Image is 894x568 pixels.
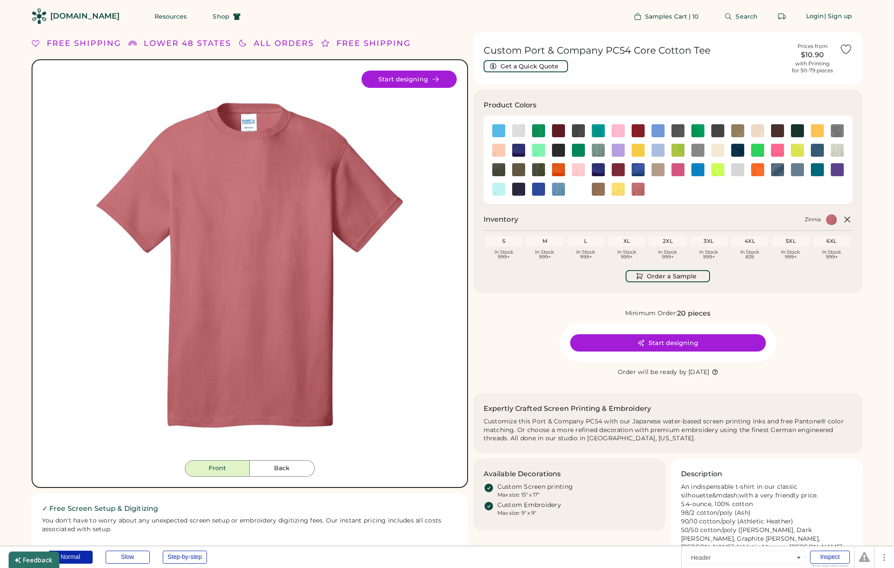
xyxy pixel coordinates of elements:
[512,163,525,176] div: Olive Drab Green
[751,144,764,157] img: Neon Green Swatch Image
[677,308,710,319] div: 20 pieces
[532,144,545,157] div: Jadeite
[831,163,844,176] div: Team Purple
[612,124,625,137] div: Candy Pink
[572,163,585,176] div: Pale Blush
[592,124,605,137] div: Bright Aqua
[592,144,605,157] div: Laurel Green
[691,163,704,176] div: Sapphire
[163,551,207,564] div: Step-by-step
[612,144,625,157] img: Lavender Swatch Image
[42,516,458,534] div: You don't have to worry about any unexpected screen setup or embroidery digitizing fees. Our inst...
[592,163,605,176] div: Purple
[484,469,561,479] h3: Available Decorations
[751,124,764,137] img: Creme Swatch Image
[497,510,536,516] div: Max size: 9" x 9"
[592,124,605,137] img: Bright Aqua Swatch Image
[733,238,767,245] div: 4XL
[632,163,645,176] img: Royal Swatch Image
[55,71,445,460] img: PC54 - Zinnia Front Image
[336,38,411,49] div: FREE SHIPPING
[592,183,605,196] div: Woodland Brown
[771,144,784,157] img: Neon Pink Swatch Image
[572,124,585,137] img: Black Heather Swatch Image
[185,460,250,477] button: Front
[625,309,678,318] div: Minimum Order:
[671,144,684,157] div: Lime
[492,144,505,157] img: Heathered Dusty Peach Swatch Image
[731,163,744,176] img: Silver Swatch Image
[691,124,704,137] div: Clover Green
[612,183,625,196] div: Yellow
[711,124,724,137] img: Coal Grey Swatch Image
[254,38,314,49] div: ALL ORDERS
[532,144,545,157] img: Jadeite Swatch Image
[791,50,834,60] div: $10.90
[202,8,251,25] button: Shop
[487,238,521,245] div: S
[771,163,784,176] div: Steel Blue
[651,238,685,245] div: 2XL
[552,144,565,157] div: Jet Black
[771,144,784,157] div: Neon Pink
[552,124,565,137] img: Athletic Maroon Swatch Image
[50,11,119,22] div: [DOMAIN_NAME]
[671,163,684,176] img: Sangria Swatch Image
[632,163,645,176] div: Royal
[811,144,824,157] img: Neptune Blue Swatch Image
[691,144,704,157] img: Medium Grey Swatch Image
[831,124,844,137] img: Graphite Heather Swatch Image
[791,144,804,157] div: Neon Yellow
[492,163,505,176] div: Olive
[815,238,849,245] div: 6XL
[815,250,849,259] div: In Stock 999+
[612,124,625,137] img: Candy Pink Swatch Image
[484,417,852,443] div: Customize this Port & Company PC54 with our Japanese water-based screen printing inks and free Pa...
[771,163,784,176] img: Steel Blue Swatch Image
[632,183,645,196] img: Zinnia Swatch Image
[686,551,805,565] div: Header
[47,38,121,49] div: FREE SHIPPING
[572,144,585,157] img: Kelly Swatch Image
[532,183,545,196] div: True Royal
[512,183,525,196] div: True Navy
[632,144,645,157] div: Lemon Yellow
[806,12,824,21] div: Login
[711,144,724,157] img: Natural Swatch Image
[610,250,644,259] div: In Stock 999+
[751,144,764,157] div: Neon Green
[610,238,644,245] div: XL
[528,238,562,245] div: M
[731,144,744,157] img: Navy Swatch Image
[791,144,804,157] img: Neon Yellow Swatch Image
[671,124,684,137] img: Charcoal Swatch Image
[572,163,585,176] img: Pale Blush Swatch Image
[733,250,767,259] div: In Stock 839
[512,144,525,157] img: Heather Purple Swatch Image
[791,124,804,137] div: Dark Green
[552,183,565,196] img: Tundra Blue Swatch Image
[811,124,824,137] div: Gold
[632,183,645,196] div: Zinnia
[645,13,699,19] span: Samples Cart | 10
[532,183,545,196] img: True Royal Swatch Image
[32,9,47,24] img: Rendered Logo - Screens
[570,334,766,352] button: Start designing
[711,144,724,157] div: Natural
[42,503,458,514] h2: ✓ Free Screen Setup & Digitizing
[791,163,804,176] div: Stonewashed Blue
[361,71,457,88] button: Start designing
[532,124,545,137] img: Athletic Kelly Swatch Image
[484,100,537,110] h3: Product Colors
[626,270,710,282] button: Order a Sample
[771,124,784,137] img: Dark Chocolate Brown Swatch Image
[55,71,445,460] div: PC54 Style Image
[805,216,821,223] div: Zinnia
[492,163,505,176] img: Olive Swatch Image
[671,124,684,137] div: Charcoal
[651,250,685,259] div: In Stock 999+
[652,144,665,157] img: Light Blue Swatch Image
[792,60,833,74] div: with Printing for 50-79 pieces
[512,124,525,137] img: Ash Swatch Image
[492,124,505,137] img: Aquatic Blue Swatch Image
